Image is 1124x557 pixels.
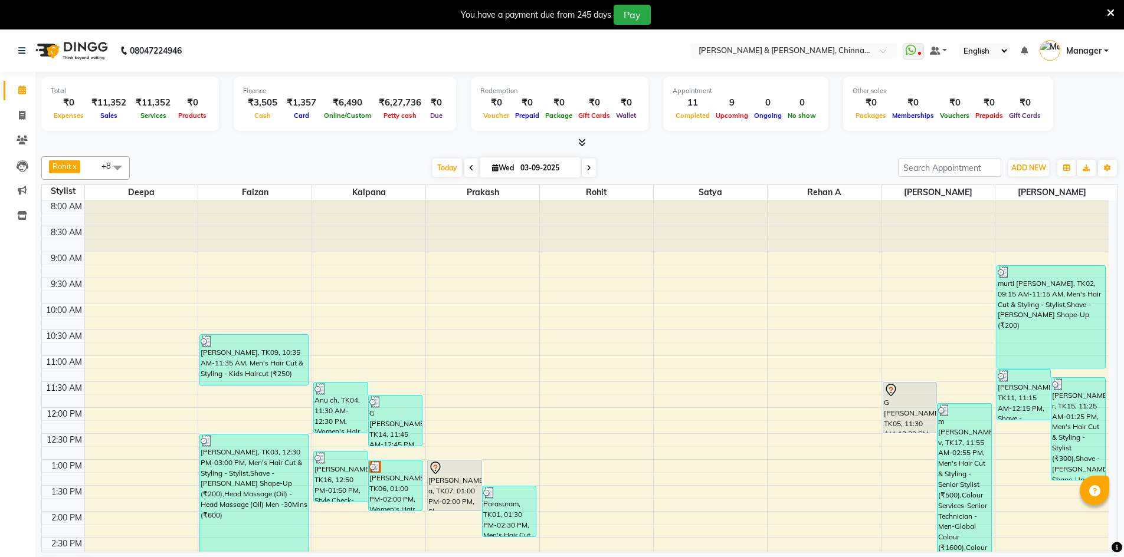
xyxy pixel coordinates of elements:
[291,111,312,120] span: Card
[1011,163,1046,172] span: ADD NEW
[49,512,84,524] div: 2:00 PM
[997,370,1051,420] div: [PERSON_NAME], TK11, 11:15 AM-12:15 PM, Shave - [PERSON_NAME] Shape-Up (₹200)
[48,200,84,213] div: 8:00 AM
[972,111,1006,120] span: Prepaids
[369,460,422,510] div: [PERSON_NAME], TK06, 01:00 PM-02:00 PM, Women's Hair Cut 7 Blow Dry - Top Stylist
[251,111,274,120] span: Cash
[131,96,175,110] div: ₹11,352
[542,96,575,110] div: ₹0
[785,96,819,110] div: 0
[1006,96,1044,110] div: ₹0
[51,96,87,110] div: ₹0
[512,111,542,120] span: Prepaid
[48,226,84,239] div: 8:30 AM
[937,96,972,110] div: ₹0
[853,86,1044,96] div: Other sales
[972,96,1006,110] div: ₹0
[1074,510,1112,545] iframe: chat widget
[428,460,481,510] div: [PERSON_NAME] a, TK07, 01:00 PM-02:00 PM, Shave - [PERSON_NAME] Shape-Up
[889,96,937,110] div: ₹0
[480,96,512,110] div: ₹0
[542,111,575,120] span: Package
[480,111,512,120] span: Voucher
[489,163,517,172] span: Wed
[614,5,651,25] button: Pay
[30,34,111,67] img: logo
[282,96,321,110] div: ₹1,357
[1006,111,1044,120] span: Gift Cards
[49,460,84,472] div: 1:00 PM
[175,96,209,110] div: ₹0
[314,383,368,433] div: Anu ch, TK04, 11:30 AM-12:30 PM, Women's Hair Cut 7 Blow Dry - Top Stylist
[785,111,819,120] span: No show
[853,111,889,120] span: Packages
[48,278,84,291] div: 9:30 AM
[243,86,447,96] div: Finance
[48,252,84,265] div: 9:00 AM
[130,34,182,67] b: 08047224946
[613,96,639,110] div: ₹0
[42,185,84,197] div: Stylist
[1051,378,1105,480] div: [PERSON_NAME] r, TK15, 11:25 AM-01:25 PM, Men's Hair Cut & Styling - Stylist (₹300),Shave - [PERS...
[44,356,84,368] div: 11:00 AM
[321,96,374,110] div: ₹6,490
[426,185,539,200] span: Prakash
[713,96,751,110] div: 9
[768,185,881,200] span: Rehan A
[517,159,576,177] input: 2025-09-03
[44,330,84,342] div: 10:30 AM
[883,383,937,433] div: G [PERSON_NAME], TK05, 11:30 AM-12:30 PM, Women's Hair Cut 7 Blow Dry - Top Stylist
[654,185,767,200] span: Satya
[575,96,613,110] div: ₹0
[381,111,420,120] span: Petty cash
[314,451,368,502] div: [PERSON_NAME], TK16, 12:50 PM-01:50 PM, Style Check-Ironing - Extra Long-Temporary Straightening ...
[374,96,426,110] div: ₹6,27,736
[889,111,937,120] span: Memberships
[673,96,713,110] div: 11
[483,486,536,536] div: Parasuram, TK01, 01:30 PM-02:30 PM, Men's Hair Cut & Styling - Creative Director [DEMOGRAPHIC_DAT...
[312,185,425,200] span: Kalpana
[101,161,120,170] span: +8
[1040,40,1060,61] img: Manager
[575,111,613,120] span: Gift Cards
[997,266,1106,368] div: murti [PERSON_NAME], TK02, 09:15 AM-11:15 AM, Men's Hair Cut & Styling - Stylist,Shave - [PERSON_...
[44,408,84,420] div: 12:00 PM
[853,96,889,110] div: ₹0
[1066,45,1102,57] span: Manager
[881,185,995,200] span: [PERSON_NAME]
[51,111,87,120] span: Expenses
[97,111,120,120] span: Sales
[432,159,462,177] span: Today
[673,86,819,96] div: Appointment
[87,96,131,110] div: ₹11,352
[49,486,84,498] div: 1:30 PM
[713,111,751,120] span: Upcoming
[51,86,209,96] div: Total
[480,86,639,96] div: Redemption
[175,111,209,120] span: Products
[751,111,785,120] span: Ongoing
[427,111,445,120] span: Due
[512,96,542,110] div: ₹0
[321,111,374,120] span: Online/Custom
[71,162,77,171] a: x
[198,185,312,200] span: Faizan
[243,96,282,110] div: ₹3,505
[44,382,84,394] div: 11:30 AM
[426,96,447,110] div: ₹0
[751,96,785,110] div: 0
[369,395,422,446] div: G [PERSON_NAME], TK14, 11:45 AM-12:45 PM, Women's Hair Cut 7 Blow Dry - Top Stylist (₹1150)
[613,111,639,120] span: Wallet
[898,159,1001,177] input: Search Appointment
[137,111,169,120] span: Services
[461,9,611,21] div: You have a payment due from 245 days
[85,185,198,200] span: Deepa
[673,111,713,120] span: Completed
[1008,160,1049,176] button: ADD NEW
[49,538,84,550] div: 2:30 PM
[540,185,653,200] span: Rohit
[995,185,1109,200] span: [PERSON_NAME]
[200,335,308,385] div: [PERSON_NAME], TK09, 10:35 AM-11:35 AM, Men's Hair Cut & Styling - Kids Haircut (₹250)
[44,434,84,446] div: 12:30 PM
[53,162,71,171] span: Rohit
